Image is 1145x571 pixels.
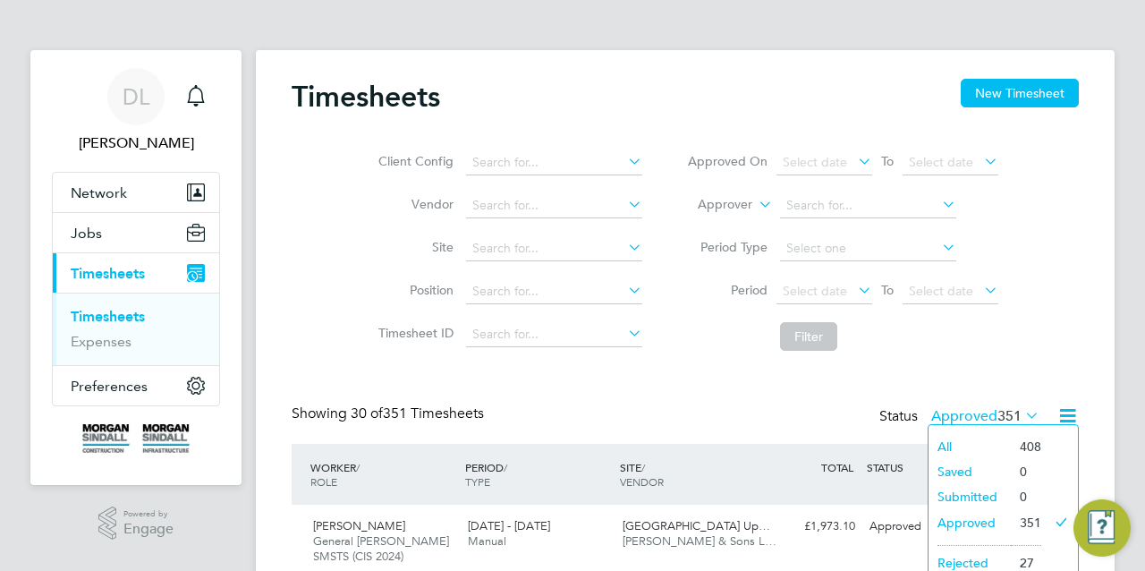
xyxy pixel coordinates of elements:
[71,265,145,282] span: Timesheets
[909,154,973,170] span: Select date
[373,196,454,212] label: Vendor
[313,533,449,564] span: General [PERSON_NAME] SMSTS (CIS 2024)
[862,512,955,541] div: Approved
[466,150,642,175] input: Search for...
[356,460,360,474] span: /
[1011,459,1041,484] li: 0
[687,239,768,255] label: Period Type
[876,149,899,173] span: To
[468,518,550,533] span: [DATE] - [DATE]
[98,507,174,541] a: Powered byEngage
[783,154,847,170] span: Select date
[931,407,1039,425] label: Approved
[641,460,645,474] span: /
[310,474,337,489] span: ROLE
[862,451,955,483] div: STATUS
[123,522,174,537] span: Engage
[1073,499,1131,557] button: Engage Resource Center
[466,279,642,304] input: Search for...
[351,405,484,422] span: 351 Timesheets
[623,533,776,549] span: [PERSON_NAME] & Sons L…
[373,282,454,298] label: Position
[466,236,642,261] input: Search for...
[466,193,642,218] input: Search for...
[623,518,770,533] span: [GEOGRAPHIC_DATA] Up…
[53,366,219,405] button: Preferences
[929,459,1011,484] li: Saved
[71,184,127,201] span: Network
[780,193,956,218] input: Search for...
[52,424,220,453] a: Go to home page
[909,283,973,299] span: Select date
[1011,484,1041,509] li: 0
[821,460,853,474] span: TOTAL
[620,474,664,489] span: VENDOR
[780,236,956,261] input: Select one
[306,451,461,498] div: WORKER
[672,196,752,214] label: Approver
[52,68,220,154] a: DL[PERSON_NAME]
[929,434,1011,459] li: All
[53,213,219,252] button: Jobs
[351,405,383,422] span: 30 of
[30,50,242,485] nav: Main navigation
[465,474,490,489] span: TYPE
[997,407,1022,425] span: 351
[687,282,768,298] label: Period
[71,225,102,242] span: Jobs
[53,293,219,365] div: Timesheets
[783,283,847,299] span: Select date
[929,510,1011,535] li: Approved
[373,239,454,255] label: Site
[52,132,220,154] span: Damian Liviu
[1011,434,1041,459] li: 408
[71,378,148,395] span: Preferences
[461,451,615,498] div: PERIOD
[123,85,149,108] span: DL
[961,79,1079,107] button: New Timesheet
[615,451,770,498] div: SITE
[879,405,1043,430] div: Status
[373,153,454,169] label: Client Config
[53,173,219,212] button: Network
[929,484,1011,509] li: Submitted
[876,278,899,302] span: To
[292,79,440,115] h2: Timesheets
[466,322,642,347] input: Search for...
[780,322,837,351] button: Filter
[468,533,506,549] span: Manual
[313,518,405,533] span: [PERSON_NAME]
[123,507,174,522] span: Powered by
[687,153,768,169] label: Approved On
[373,325,454,341] label: Timesheet ID
[71,333,131,350] a: Expenses
[1011,510,1041,535] li: 351
[71,308,145,325] a: Timesheets
[53,253,219,293] button: Timesheets
[769,512,862,541] div: £1,973.10
[82,424,190,453] img: morgansindall-logo-retina.png
[504,460,507,474] span: /
[292,405,488,423] div: Showing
